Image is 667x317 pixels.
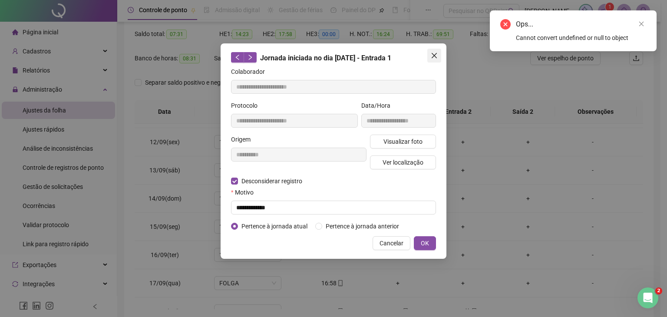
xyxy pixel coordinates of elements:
button: OK [414,236,436,250]
label: Motivo [231,188,259,197]
span: Desconsiderar registro [238,176,306,186]
label: Colaborador [231,67,271,76]
button: Ver localização [370,155,436,169]
label: Data/Hora [361,101,396,110]
div: Ops... [516,19,646,30]
span: OK [421,238,429,248]
span: left [234,54,241,60]
label: Origem [231,135,256,144]
span: Cancelar [380,238,403,248]
iframe: Intercom live chat [637,287,658,308]
button: Visualizar foto [370,135,436,149]
span: Pertence à jornada anterior [322,221,403,231]
a: Close [637,19,646,29]
div: Jornada iniciada no dia [DATE] - Entrada 1 [231,52,436,63]
button: right [244,52,257,63]
span: 2 [655,287,662,294]
span: Visualizar foto [383,137,423,146]
span: close-circle [500,19,511,30]
span: close [638,21,644,27]
span: right [247,54,253,60]
div: Cannot convert undefined or null to object [516,33,646,43]
button: left [231,52,244,63]
span: Ver localização [383,158,423,167]
span: close [431,52,438,59]
button: Close [427,49,441,63]
label: Protocolo [231,101,263,110]
span: Pertence à jornada atual [238,221,311,231]
button: Cancelar [373,236,410,250]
